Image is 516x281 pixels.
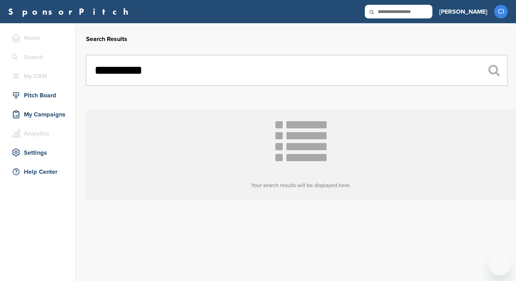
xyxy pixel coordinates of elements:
[10,108,68,121] div: My Campaigns
[86,34,508,44] h2: Search Results
[10,70,68,82] div: My CRM
[439,7,487,16] h3: [PERSON_NAME]
[7,68,68,84] a: My CRM
[10,166,68,178] div: Help Center
[439,4,487,19] a: [PERSON_NAME]
[10,146,68,159] div: Settings
[8,7,133,16] a: SponsorPitch
[494,5,508,18] span: CI
[10,127,68,140] div: Analytics
[7,30,68,46] a: Home
[10,89,68,101] div: Pitch Board
[86,181,516,189] h3: Your search results will be displayed here.
[10,51,68,63] div: Search
[7,126,68,141] a: Analytics
[7,145,68,160] a: Settings
[7,49,68,65] a: Search
[10,32,68,44] div: Home
[7,87,68,103] a: Pitch Board
[7,164,68,180] a: Help Center
[7,107,68,122] a: My Campaigns
[489,254,511,276] iframe: Button to launch messaging window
